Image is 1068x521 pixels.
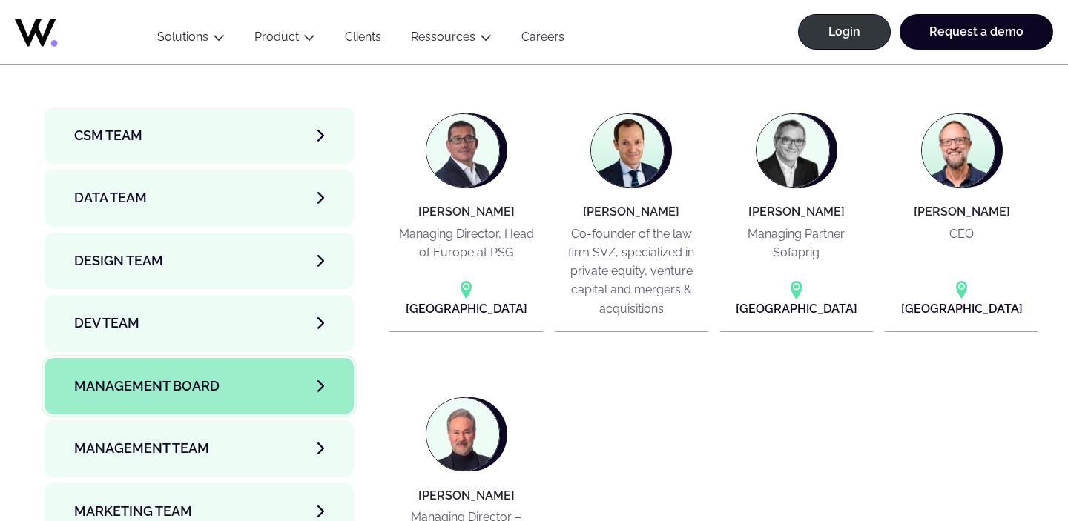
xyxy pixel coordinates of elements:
[330,30,396,50] a: Clients
[418,205,515,219] h4: [PERSON_NAME]
[426,398,499,471] img: Quentin JONAS
[254,30,299,44] a: Product
[583,205,679,219] h4: [PERSON_NAME]
[74,188,147,208] span: Data team
[418,489,515,502] h4: [PERSON_NAME]
[142,30,240,50] button: Solutions
[922,114,995,187] img: Jean-Philippe COUTURIER
[395,225,537,262] p: Managing Director, Head of Europe at PSG
[396,30,507,50] button: Ressources
[240,30,330,50] button: Product
[736,299,857,318] p: [GEOGRAPHIC_DATA]
[426,114,499,187] img: Dany RAMMAL
[74,250,163,271] span: Design team
[748,205,845,219] h4: [PERSON_NAME]
[74,376,220,396] span: Management Board
[507,30,579,50] a: Careers
[74,438,209,459] span: Management Team
[970,423,1047,500] iframe: Chatbot
[74,125,142,146] span: CSM team
[726,225,868,262] p: Managing Partner Sofaprig
[798,14,891,50] a: Login
[411,30,475,44] a: Ressources
[914,205,1010,219] h4: [PERSON_NAME]
[900,14,1053,50] a: Request a demo
[591,114,664,187] img: Franck SEKRI
[949,225,974,243] p: CEO
[561,225,702,318] p: Co-founder of the law firm SVZ, specialized in private equity, venture capital and mergers & acqu...
[74,313,139,333] span: Dev team
[406,299,527,318] p: [GEOGRAPHIC_DATA]
[756,114,829,187] img: Gilles RIGAL
[901,299,1023,318] p: [GEOGRAPHIC_DATA]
